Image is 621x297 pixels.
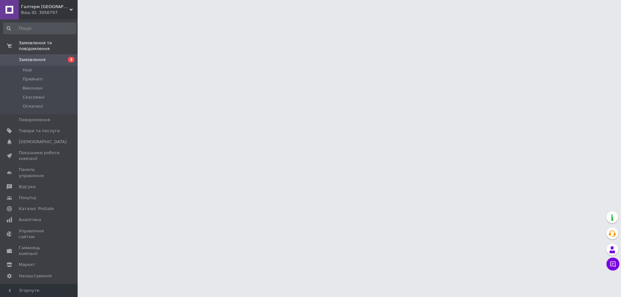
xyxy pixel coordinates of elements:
input: Пошук [3,23,76,34]
span: Оплачені [23,103,43,109]
span: Каталог ProSale [19,206,54,212]
span: Замовлення [19,57,46,63]
span: Нові [23,67,32,73]
span: [DEMOGRAPHIC_DATA] [19,139,67,145]
span: Панель управління [19,167,60,178]
span: Прийняті [23,76,43,82]
button: Чат з покупцем [606,258,619,270]
span: Аналітика [19,217,41,223]
span: Виконані [23,85,43,91]
span: Повідомлення [19,117,50,123]
span: Галтерм Новояворівськ. Сантехніка, опалення, водопостачання. [21,4,70,10]
span: Товари та послуги [19,128,60,134]
span: Покупці [19,195,36,201]
span: Відгуки [19,184,36,190]
span: Управління сайтом [19,228,60,240]
span: 3 [68,57,74,62]
span: Маркет [19,262,35,268]
div: Ваш ID: 3056797 [21,10,78,16]
span: Замовлення та повідомлення [19,40,78,52]
span: Скасовані [23,94,45,100]
span: Гаманець компанії [19,245,60,257]
span: Налаштування [19,273,52,279]
span: Показники роботи компанії [19,150,60,162]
